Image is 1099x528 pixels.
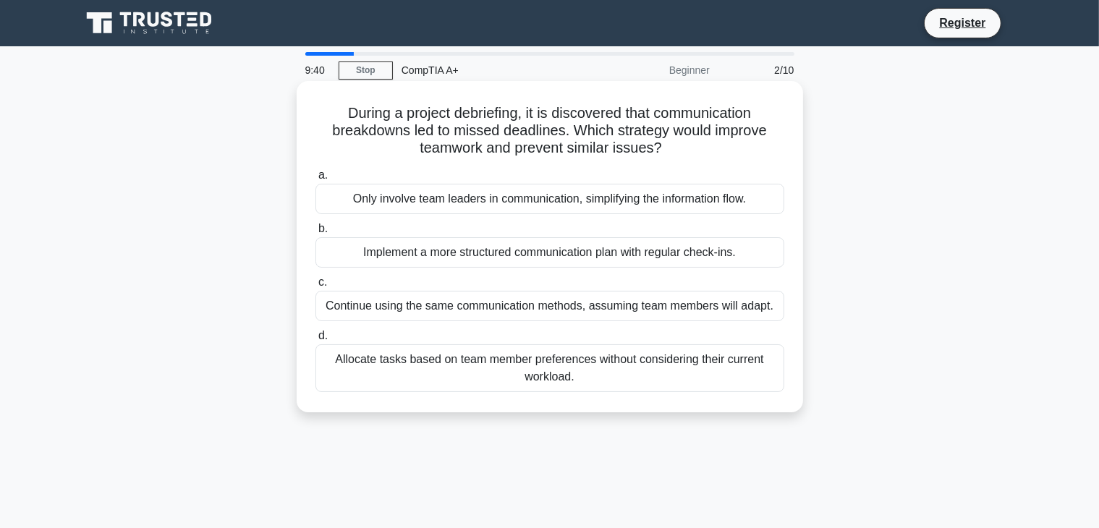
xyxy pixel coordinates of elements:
div: 9:40 [297,56,339,85]
div: Implement a more structured communication plan with regular check-ins. [315,237,784,268]
div: Continue using the same communication methods, assuming team members will adapt. [315,291,784,321]
a: Stop [339,61,393,80]
div: CompTIA A+ [393,56,592,85]
div: Allocate tasks based on team member preferences without considering their current workload. [315,344,784,392]
span: b. [318,222,328,234]
span: c. [318,276,327,288]
h5: During a project debriefing, it is discovered that communication breakdowns led to missed deadlin... [314,104,786,158]
div: Only involve team leaders in communication, simplifying the information flow. [315,184,784,214]
a: Register [930,14,994,32]
div: Beginner [592,56,718,85]
span: a. [318,169,328,181]
div: 2/10 [718,56,803,85]
span: d. [318,329,328,341]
